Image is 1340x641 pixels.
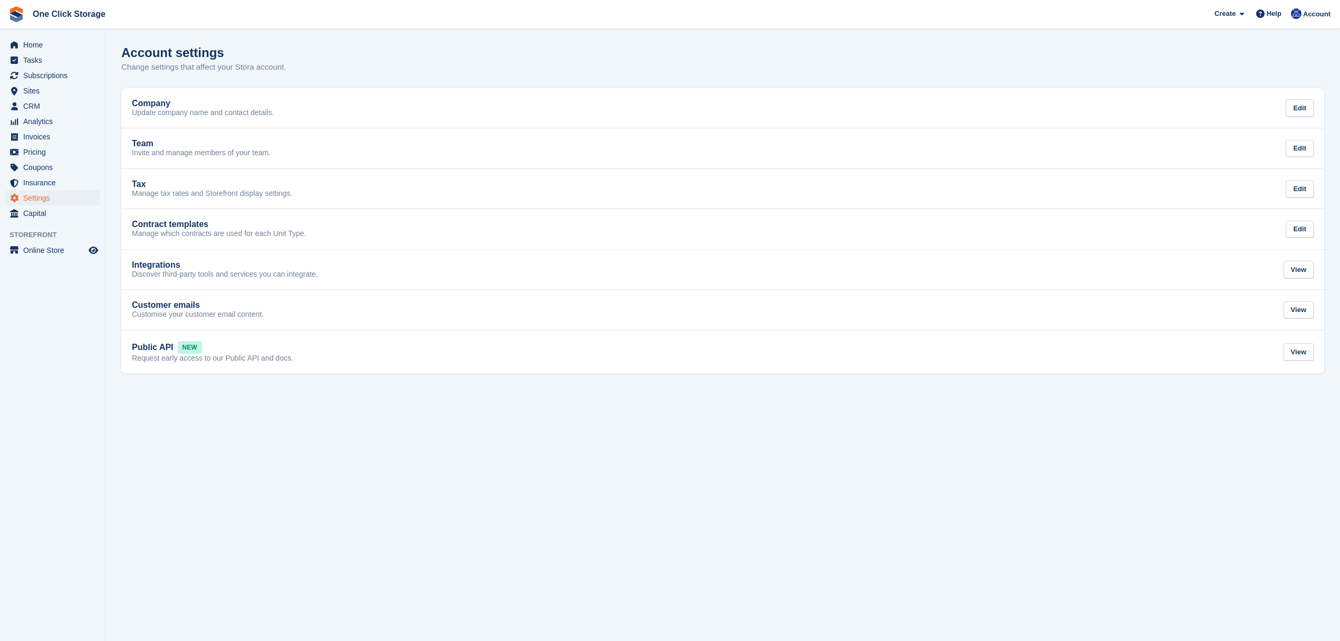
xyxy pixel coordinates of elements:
[23,99,87,114] span: CRM
[132,108,274,118] p: Update company name and contact details.
[5,53,100,68] a: menu
[1303,9,1331,20] span: Account
[23,114,87,129] span: Analytics
[1214,8,1236,19] span: Create
[5,243,100,258] a: menu
[5,99,100,114] a: menu
[132,180,146,189] h2: Tax
[132,270,318,279] p: Discover third-party tools and services you can integrate.
[1291,8,1301,19] img: Thomas
[23,160,87,175] span: Coupons
[132,189,292,199] p: Manage tax rates and Storefront display settings.
[23,175,87,190] span: Insurance
[23,53,87,68] span: Tasks
[5,145,100,159] a: menu
[132,148,271,158] p: Invite and manage members of your team.
[1284,301,1314,319] div: View
[121,45,224,60] h1: Account settings
[87,244,100,257] a: Preview store
[1284,343,1314,361] div: View
[5,83,100,98] a: menu
[121,88,1324,128] a: Company Update company name and contact details. Edit
[1286,180,1314,197] div: Edit
[132,260,180,270] h2: Integrations
[5,206,100,221] a: menu
[1286,140,1314,157] div: Edit
[132,354,293,363] p: Request early access to our Public API and docs.
[8,6,24,22] img: stora-icon-8386f47178a22dfd0bd8f6a31ec36ba5ce8667c1dd55bd0f319d3a0aa187defe.svg
[1286,99,1314,117] div: Edit
[132,300,200,310] h2: Customer emails
[132,310,264,319] p: Customise your customer email content.
[132,99,170,108] h2: Company
[121,290,1324,330] a: Customer emails Customise your customer email content. View
[1267,8,1281,19] span: Help
[23,145,87,159] span: Pricing
[5,114,100,129] a: menu
[9,230,105,240] span: Storefront
[121,128,1324,168] a: Team Invite and manage members of your team. Edit
[5,37,100,52] a: menu
[1284,261,1314,278] div: View
[23,206,87,221] span: Capital
[1286,221,1314,238] div: Edit
[121,250,1324,290] a: Integrations Discover third-party tools and services you can integrate. View
[121,169,1324,209] a: Tax Manage tax rates and Storefront display settings. Edit
[178,341,202,354] span: NEW
[132,343,174,352] h2: Public API
[28,5,110,23] a: One Click Storage
[23,68,87,83] span: Subscriptions
[132,229,306,239] p: Manage which contracts are used for each Unit Type.
[5,191,100,205] a: menu
[5,129,100,144] a: menu
[23,191,87,205] span: Settings
[121,331,1324,374] a: Public API NEW Request early access to our Public API and docs. View
[5,160,100,175] a: menu
[23,83,87,98] span: Sites
[23,243,87,258] span: Online Store
[121,61,286,73] p: Change settings that affect your Stora account.
[121,209,1324,249] a: Contract templates Manage which contracts are used for each Unit Type. Edit
[23,37,87,52] span: Home
[5,175,100,190] a: menu
[5,68,100,83] a: menu
[132,139,154,148] h2: Team
[132,220,208,229] h2: Contract templates
[23,129,87,144] span: Invoices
